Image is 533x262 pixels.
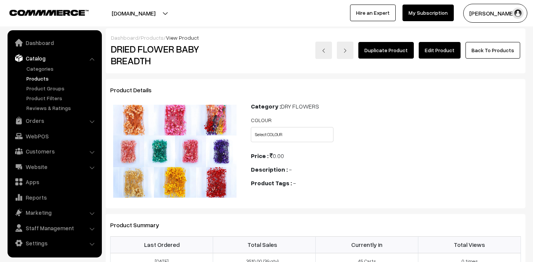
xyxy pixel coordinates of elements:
[419,42,461,59] a: Edit Product
[25,74,99,82] a: Products
[9,10,89,16] img: COMMMERCE
[402,5,454,21] a: My Subscription
[251,116,272,124] label: COLOUR
[111,43,240,67] h2: DRIED FLOWER BABY BREADTH
[9,51,99,65] a: Catalog
[25,84,99,92] a: Product Groups
[25,65,99,73] a: Categories
[465,42,520,59] a: Back To Products
[358,42,414,59] a: Duplicate Product
[9,236,99,250] a: Settings
[9,114,99,127] a: Orders
[251,179,292,187] b: Product Tags :
[350,5,396,21] a: Hire an Expert
[316,236,418,253] th: Currently in
[9,144,99,158] a: Customers
[251,102,521,111] div: DRY FLOWERS
[166,34,199,41] span: View Product
[293,179,296,187] span: -
[289,166,292,173] span: -
[463,4,527,23] button: [PERSON_NAME]…
[251,152,269,160] b: Price :
[418,236,521,253] th: Total Views
[111,34,520,42] div: / /
[251,151,521,160] div: 0.00
[9,175,99,189] a: Apps
[9,206,99,219] a: Marketing
[141,34,164,41] a: Products
[512,8,524,19] img: user
[25,94,99,102] a: Product Filters
[113,105,237,198] img: 17325152461490collage-baby.jpg
[25,104,99,112] a: Reviews & Ratings
[213,236,316,253] th: Total Sales
[251,102,281,110] b: Category :
[343,48,347,53] img: right-arrow.png
[9,129,99,143] a: WebPOS
[111,236,213,253] th: Last Ordered
[251,166,288,173] b: Description :
[321,48,326,53] img: left-arrow.png
[111,34,138,41] a: Dashboard
[110,86,161,94] span: Product Details
[110,221,168,229] span: Product Summary
[9,221,99,235] a: Staff Management
[9,36,99,50] a: Dashboard
[9,160,99,174] a: Website
[9,8,75,17] a: COMMMERCE
[9,191,99,204] a: Reports
[85,4,182,23] button: [DOMAIN_NAME]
